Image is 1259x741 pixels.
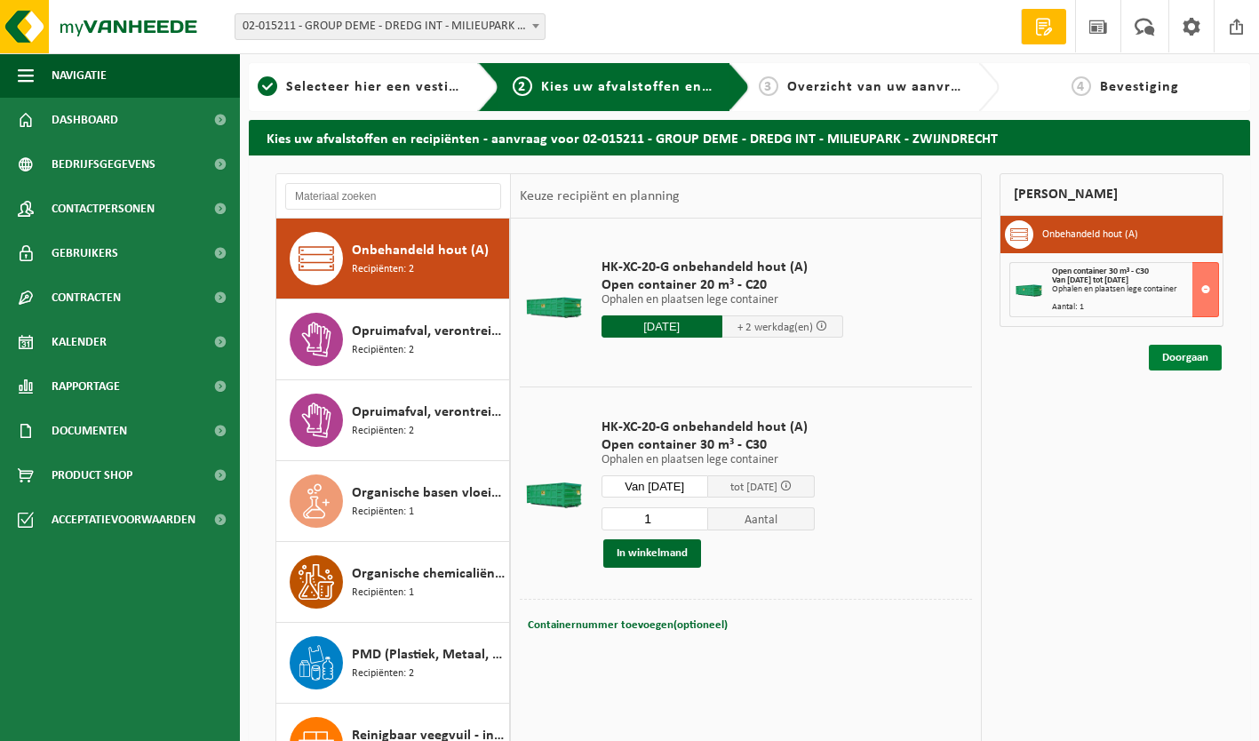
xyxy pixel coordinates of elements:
[52,98,118,142] span: Dashboard
[1000,173,1223,216] div: [PERSON_NAME]
[541,80,785,94] span: Kies uw afvalstoffen en recipiënten
[52,187,155,231] span: Contactpersonen
[602,276,843,294] span: Open container 20 m³ - C20
[511,174,689,219] div: Keuze recipiënt en planning
[1052,285,1218,294] div: Ophalen en plaatsen lege container
[52,364,120,409] span: Rapportage
[276,299,510,380] button: Opruimafval, verontreinigd met diverse gevaarlijke afvalstoffen Recipiënten: 2
[285,183,501,210] input: Materiaal zoeken
[759,76,778,96] span: 3
[730,482,777,493] span: tot [DATE]
[52,498,195,542] span: Acceptatievoorwaarden
[737,322,813,333] span: + 2 werkdag(en)
[526,613,729,638] button: Containernummer toevoegen(optioneel)
[602,436,815,454] span: Open container 30 m³ - C30
[352,261,414,278] span: Recipiënten: 2
[787,80,975,94] span: Overzicht van uw aanvraag
[52,409,127,453] span: Documenten
[1100,80,1179,94] span: Bevestiging
[52,231,118,275] span: Gebruikers
[276,542,510,623] button: Organische chemicaliën niet gevaarlijk, vloeibaar in kleinverpakking Recipiënten: 1
[352,321,505,342] span: Opruimafval, verontreinigd met diverse gevaarlijke afvalstoffen
[352,402,505,423] span: Opruimafval, verontreinigd met olie
[352,504,414,521] span: Recipiënten: 1
[1052,303,1218,312] div: Aantal: 1
[352,240,489,261] span: Onbehandeld hout (A)
[249,120,1250,155] h2: Kies uw afvalstoffen en recipiënten - aanvraag voor 02-015211 - GROUP DEME - DREDG INT - MILIEUPA...
[352,342,414,359] span: Recipiënten: 2
[352,563,505,585] span: Organische chemicaliën niet gevaarlijk, vloeibaar in kleinverpakking
[352,585,414,602] span: Recipiënten: 1
[602,418,815,436] span: HK-XC-20-G onbehandeld hout (A)
[1149,345,1222,370] a: Doorgaan
[602,475,708,498] input: Selecteer datum
[258,76,464,98] a: 1Selecteer hier een vestiging
[52,53,107,98] span: Navigatie
[528,619,728,631] span: Containernummer toevoegen(optioneel)
[276,380,510,461] button: Opruimafval, verontreinigd met olie Recipiënten: 2
[235,13,546,40] span: 02-015211 - GROUP DEME - DREDG INT - MILIEUPARK - ZWIJNDRECHT
[602,315,722,338] input: Selecteer datum
[1072,76,1091,96] span: 4
[602,259,843,276] span: HK-XC-20-G onbehandeld hout (A)
[1042,220,1138,249] h3: Onbehandeld hout (A)
[258,76,277,96] span: 1
[286,80,478,94] span: Selecteer hier een vestiging
[52,453,132,498] span: Product Shop
[1052,267,1149,276] span: Open container 30 m³ - C30
[276,219,510,299] button: Onbehandeld hout (A) Recipiënten: 2
[52,320,107,364] span: Kalender
[513,76,532,96] span: 2
[276,623,510,704] button: PMD (Plastiek, Metaal, Drankkartons) (bedrijven) Recipiënten: 2
[352,482,505,504] span: Organische basen vloeibaar in kleinverpakking
[602,294,843,307] p: Ophalen en plaatsen lege container
[276,461,510,542] button: Organische basen vloeibaar in kleinverpakking Recipiënten: 1
[235,14,545,39] span: 02-015211 - GROUP DEME - DREDG INT - MILIEUPARK - ZWIJNDRECHT
[1052,275,1128,285] strong: Van [DATE] tot [DATE]
[352,665,414,682] span: Recipiënten: 2
[603,539,701,568] button: In winkelmand
[52,142,155,187] span: Bedrijfsgegevens
[352,423,414,440] span: Recipiënten: 2
[602,454,815,466] p: Ophalen en plaatsen lege container
[52,275,121,320] span: Contracten
[352,644,505,665] span: PMD (Plastiek, Metaal, Drankkartons) (bedrijven)
[708,507,815,530] span: Aantal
